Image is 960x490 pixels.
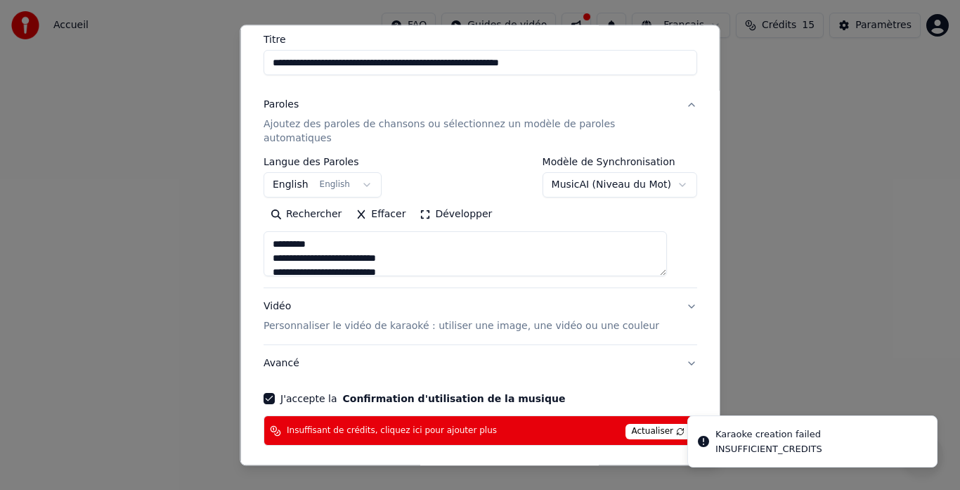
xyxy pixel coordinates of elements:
[413,204,499,226] button: Développer
[264,118,675,146] p: Ajoutez des paroles de chansons ou sélectionnez un modèle de paroles automatiques
[264,87,697,157] button: ParolesAjoutez des paroles de chansons ou sélectionnez un modèle de paroles automatiques
[287,425,497,437] span: Insuffisant de crédits, cliquez ici pour ajouter plus
[264,35,697,45] label: Titre
[264,320,659,334] p: Personnaliser le vidéo de karaoké : utiliser une image, une vidéo ou une couleur
[264,346,697,382] button: Avancé
[342,394,565,404] button: J'accepte la
[349,204,413,226] button: Effacer
[264,204,349,226] button: Rechercher
[264,157,697,288] div: ParolesAjoutez des paroles de chansons ou sélectionnez un modèle de paroles automatiques
[625,425,691,440] span: Actualiser
[264,300,659,334] div: Vidéo
[280,394,565,404] label: J'accepte la
[264,157,382,167] label: Langue des Paroles
[264,289,697,345] button: VidéoPersonnaliser le vidéo de karaoké : utiliser une image, une vidéo ou une couleur
[264,98,299,112] div: Paroles
[542,157,696,167] label: Modèle de Synchronisation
